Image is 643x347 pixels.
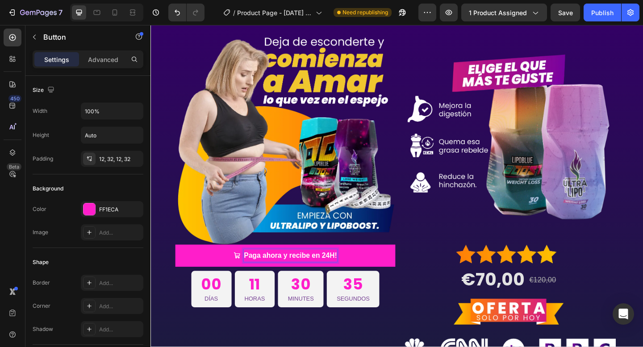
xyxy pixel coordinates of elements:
[33,228,48,236] div: Image
[33,185,63,193] div: Background
[342,8,388,17] span: Need republishing
[461,4,547,21] button: 1 product assigned
[58,7,63,18] p: 7
[33,302,50,310] div: Corner
[150,25,643,347] iframe: Design area
[99,326,141,334] div: Add...
[613,303,634,325] div: Open Intercom Messenger
[469,8,527,17] span: 1 product assigned
[33,107,47,115] div: Width
[33,205,46,213] div: Color
[337,264,407,291] div: €70,00
[591,8,614,17] div: Publish
[237,8,312,17] span: Product Page - [DATE] 15:32:32
[4,4,67,21] button: 7
[584,4,621,21] button: Publish
[33,258,49,266] div: Shape
[81,127,143,143] input: Auto
[168,4,205,21] div: Undo/Redo
[558,9,573,17] span: Save
[551,4,580,21] button: Save
[8,95,21,102] div: 450
[270,239,509,260] img: gempages_525006548800373903-d5e66262-8c67-4b09-bf53-0510934a9fe3.webp
[33,155,53,163] div: Padding
[88,55,118,64] p: Advanced
[33,131,49,139] div: Height
[233,8,235,17] span: /
[99,229,141,237] div: Add...
[202,271,238,293] div: 35
[99,155,141,163] div: 12, 32, 12, 32
[81,103,143,119] input: Auto
[99,206,141,214] div: FF1ECA
[33,325,53,333] div: Shadow
[33,279,50,287] div: Border
[411,272,442,284] div: €120,00
[99,302,141,310] div: Add...
[43,32,119,42] p: Button
[330,298,449,326] img: gempages_525006548800373903-d4baba23-a1d3-46d4-84ac-451185f8c6c5.webp
[99,279,141,287] div: Add...
[7,163,21,170] div: Beta
[202,293,238,304] p: Segundos
[33,84,56,96] div: Size
[44,55,69,64] p: Settings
